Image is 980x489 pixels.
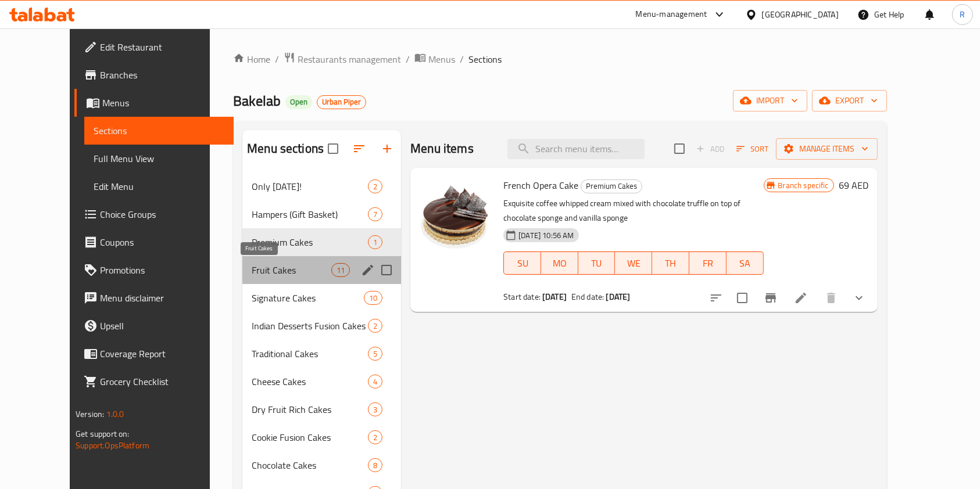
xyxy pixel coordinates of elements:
[76,426,129,441] span: Get support on:
[420,177,494,251] img: French Opera Cake
[368,402,382,416] div: items
[742,94,798,108] span: import
[369,181,382,192] span: 2
[74,228,234,256] a: Coupons
[368,430,382,444] div: items
[571,289,604,304] span: End date:
[364,291,382,305] div: items
[252,430,368,444] div: Cookie Fusion Cakes
[74,368,234,395] a: Grocery Checklist
[414,52,455,67] a: Menus
[252,291,364,305] span: Signature Cakes
[94,124,224,138] span: Sections
[731,255,759,272] span: SA
[406,52,410,66] li: /
[242,228,401,256] div: Premium Cakes1
[94,152,224,166] span: Full Menu View
[252,263,331,277] span: Fruit Cakes
[507,139,645,159] input: search
[100,319,224,333] span: Upsell
[509,255,537,272] span: SU
[252,319,368,333] div: Indian Desserts Fusion Cakes
[581,179,642,193] span: Premium Cakes
[369,237,382,248] span: 1
[583,255,611,272] span: TU
[321,136,345,161] span: Select all sections
[460,52,464,66] li: /
[785,142,868,156] span: Manage items
[284,52,401,67] a: Restaurants management
[252,179,368,193] div: Only TODAY!
[100,347,224,361] span: Coverage Report
[776,138,878,160] button: Manage items
[74,312,234,340] a: Upsell
[542,289,567,304] b: [DATE]
[331,263,350,277] div: items
[100,40,224,54] span: Edit Restaurant
[252,347,368,361] span: Traditional Cakes
[369,404,382,415] span: 3
[960,8,965,21] span: R
[369,209,382,220] span: 7
[100,291,224,305] span: Menu disclaimer
[503,196,763,225] p: Exquisite coffee whipped cream mixed with chocolate truffle on top of chocolate sponge and vanill...
[852,291,866,305] svg: Show Choices
[503,251,541,275] button: SU
[76,438,149,453] a: Support.OpsPlatform
[74,256,234,284] a: Promotions
[247,140,324,157] h2: Menu sections
[839,177,868,193] h6: 69 AED
[317,97,366,107] span: Urban Piper
[817,284,845,312] button: delete
[369,376,382,387] span: 4
[233,52,270,66] a: Home
[74,61,234,89] a: Branches
[233,52,887,67] nav: breadcrumb
[359,261,377,279] button: edit
[242,172,401,200] div: Only [DATE]!2
[620,255,648,272] span: WE
[74,200,234,228] a: Choice Groups
[428,52,455,66] span: Menus
[100,207,224,221] span: Choice Groups
[252,207,368,221] span: Hampers (Gift Basket)
[84,117,234,145] a: Sections
[774,180,834,191] span: Branch specific
[736,142,768,156] span: Sort
[102,96,224,110] span: Menus
[298,52,401,66] span: Restaurants management
[368,207,382,221] div: items
[100,235,224,249] span: Coupons
[242,200,401,228] div: Hampers (Gift Basket)7
[242,256,401,284] div: Fruit Cakes11edit
[100,263,224,277] span: Promotions
[689,251,727,275] button: FR
[369,460,382,471] span: 8
[252,375,368,389] span: Cheese Cakes
[794,291,808,305] a: Edit menu item
[821,94,878,108] span: export
[252,179,368,193] span: Only [DATE]!
[275,52,279,66] li: /
[702,284,730,312] button: sort-choices
[84,145,234,172] a: Full Menu View
[74,340,234,368] a: Coverage Report
[252,402,368,416] div: Dry Fruit Rich Cakes
[100,68,224,82] span: Branches
[727,251,764,275] button: SA
[74,33,234,61] a: Edit Restaurant
[541,251,578,275] button: MO
[734,140,771,158] button: Sort
[252,235,368,249] span: Premium Cakes
[730,286,754,310] span: Select to update
[242,368,401,395] div: Cheese Cakes4
[812,90,887,112] button: export
[581,179,642,193] div: Premium Cakes
[762,8,839,21] div: [GEOGRAPHIC_DATA]
[636,8,707,21] div: Menu-management
[100,375,224,389] span: Grocery Checklist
